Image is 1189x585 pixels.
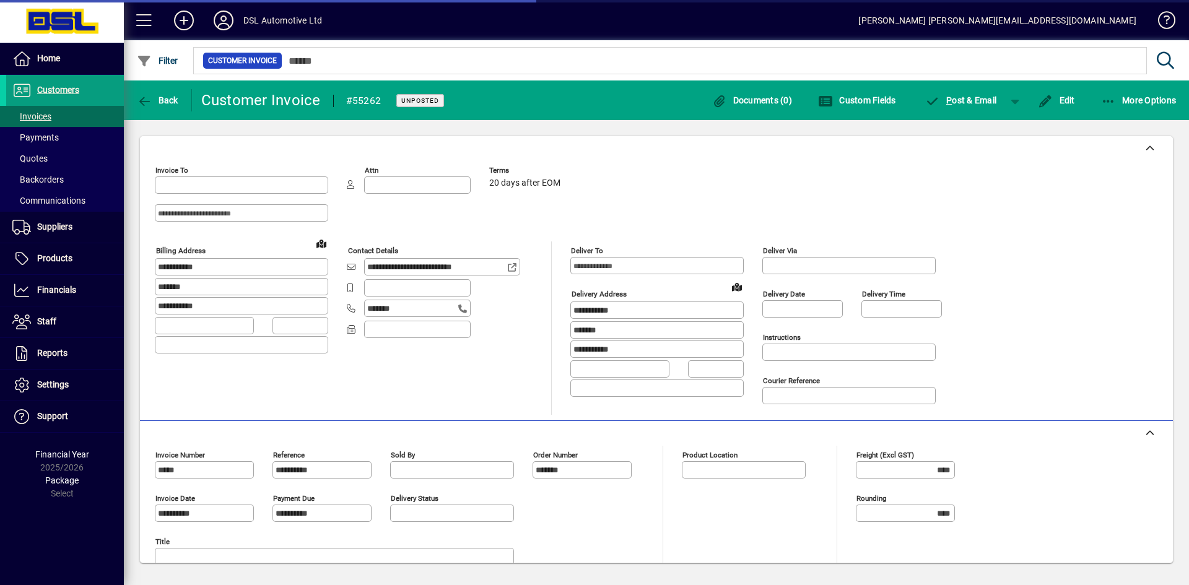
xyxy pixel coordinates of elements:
span: Invoices [12,111,51,121]
span: Support [37,411,68,421]
mat-label: Title [155,537,170,546]
a: Payments [6,127,124,148]
a: Communications [6,190,124,211]
button: Filter [134,50,181,72]
button: Documents (0) [708,89,795,111]
div: DSL Automotive Ltd [243,11,322,30]
mat-label: Order number [533,451,578,459]
div: #55262 [346,91,381,111]
a: Knowledge Base [1149,2,1174,43]
mat-label: Freight (excl GST) [856,451,914,459]
a: Staff [6,306,124,337]
mat-label: Delivery time [862,290,905,298]
button: More Options [1098,89,1180,111]
a: Financials [6,275,124,306]
mat-label: Rounding [856,494,886,503]
mat-label: Reference [273,451,305,459]
mat-label: Courier Reference [763,376,820,385]
span: Financials [37,285,76,295]
mat-label: Deliver To [571,246,603,255]
mat-label: Attn [365,166,378,175]
span: Payments [12,132,59,142]
button: Custom Fields [815,89,899,111]
a: View on map [311,233,331,253]
app-page-header-button: Back [124,89,192,111]
a: Backorders [6,169,124,190]
mat-label: Invoice To [155,166,188,175]
a: Products [6,243,124,274]
span: Suppliers [37,222,72,232]
a: Reports [6,338,124,369]
span: Settings [37,379,69,389]
span: More Options [1101,95,1177,105]
mat-label: Deliver via [763,246,797,255]
span: Custom Fields [818,95,896,105]
span: Staff [37,316,56,326]
span: Home [37,53,60,63]
a: Home [6,43,124,74]
div: [PERSON_NAME] [PERSON_NAME][EMAIL_ADDRESS][DOMAIN_NAME] [858,11,1136,30]
mat-label: Delivery date [763,290,805,298]
a: Quotes [6,148,124,169]
span: Edit [1038,95,1075,105]
span: Products [37,253,72,263]
mat-label: Delivery status [391,494,438,503]
span: Documents (0) [712,95,792,105]
span: ost & Email [925,95,997,105]
div: Customer Invoice [201,90,321,110]
span: Financial Year [35,449,89,459]
span: 20 days after EOM [489,178,560,188]
span: Backorders [12,175,64,184]
span: P [946,95,952,105]
span: Terms [489,167,564,175]
a: Suppliers [6,212,124,243]
a: Invoices [6,106,124,127]
span: Quotes [12,154,48,163]
button: Edit [1035,89,1078,111]
button: Post & Email [919,89,1003,111]
span: Back [137,95,178,105]
span: Reports [37,348,68,358]
span: Customer Invoice [208,54,277,67]
button: Profile [204,9,243,32]
span: Unposted [401,97,439,105]
span: Package [45,475,79,485]
span: Customers [37,85,79,95]
mat-label: Product location [682,451,738,459]
a: Support [6,401,124,432]
mat-label: Instructions [763,333,801,342]
mat-label: Sold by [391,451,415,459]
mat-label: Invoice date [155,494,195,503]
span: Communications [12,196,85,206]
button: Add [164,9,204,32]
span: Filter [137,56,178,66]
a: Settings [6,370,124,401]
mat-label: Invoice number [155,451,205,459]
mat-label: Payment due [273,494,315,503]
button: Back [134,89,181,111]
a: View on map [727,277,747,297]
